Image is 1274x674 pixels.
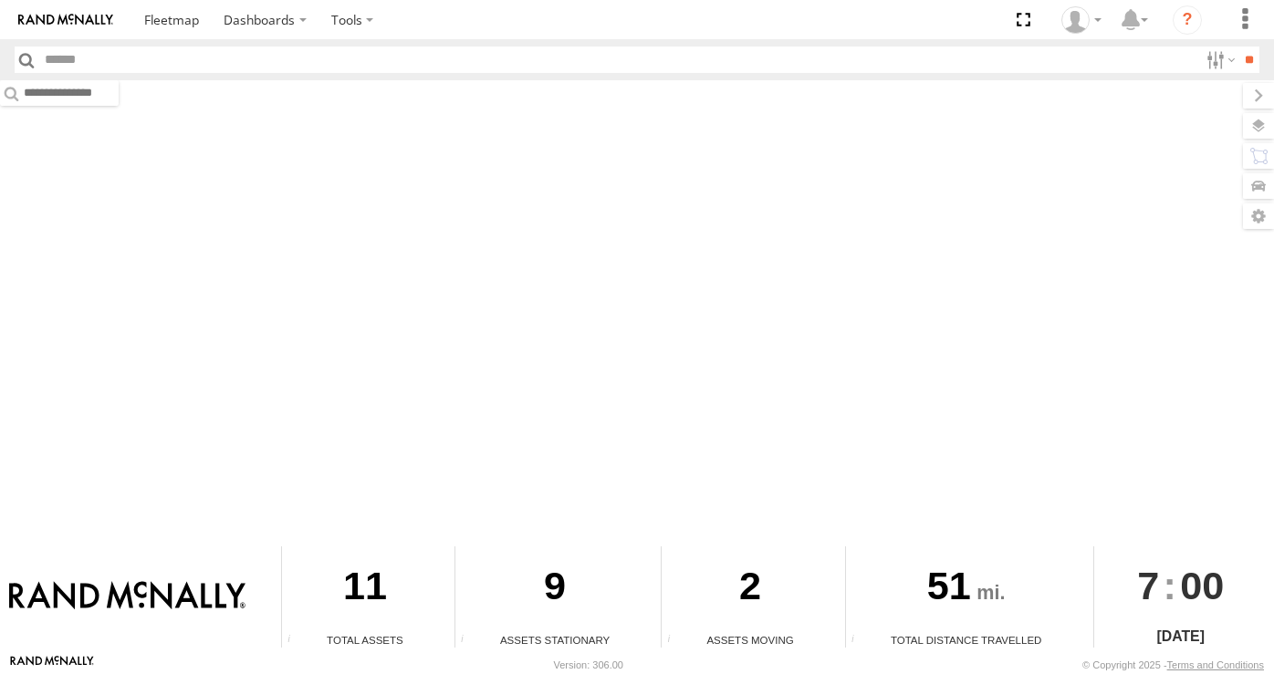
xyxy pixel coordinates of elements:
[846,546,1087,632] div: 51
[554,659,623,670] div: Version: 306.00
[18,14,113,26] img: rand-logo.svg
[282,546,448,632] div: 11
[455,634,483,648] div: Total number of assets current stationary.
[1173,5,1202,35] i: ?
[10,656,94,674] a: Visit our Website
[1243,203,1274,229] label: Map Settings
[1180,546,1224,625] span: 00
[1137,546,1159,625] span: 7
[846,632,1087,648] div: Total Distance Travelled
[282,634,309,648] div: Total number of Enabled Assets
[1094,546,1268,625] div: :
[282,632,448,648] div: Total Assets
[662,634,689,648] div: Total number of assets current in transit.
[662,632,838,648] div: Assets Moving
[455,632,654,648] div: Assets Stationary
[1167,659,1264,670] a: Terms and Conditions
[1082,659,1264,670] div: © Copyright 2025 -
[1199,47,1238,73] label: Search Filter Options
[1055,6,1108,34] div: Valeo Dash
[846,634,873,648] div: Total distance travelled by all assets within specified date range and applied filters
[9,581,245,612] img: Rand McNally
[662,546,838,632] div: 2
[1094,626,1268,648] div: [DATE]
[455,546,654,632] div: 9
